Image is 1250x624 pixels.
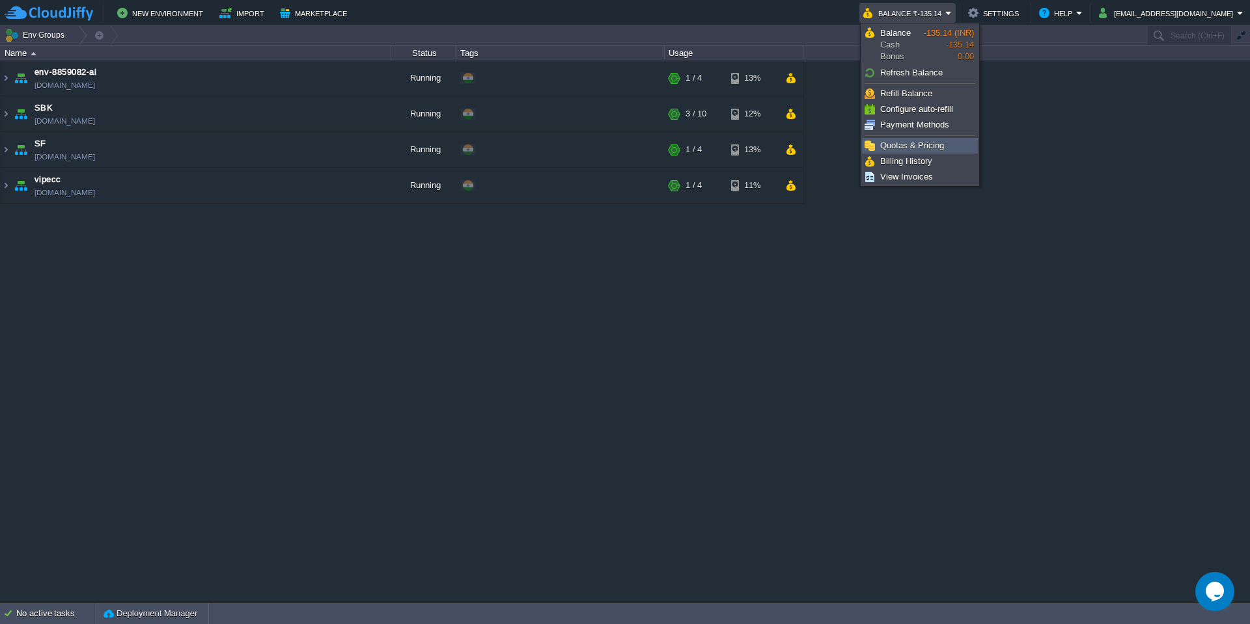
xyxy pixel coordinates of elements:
span: Payment Methods [880,120,949,129]
div: 13% [731,61,773,96]
button: Help [1039,5,1076,21]
div: Running [391,132,456,167]
a: Payment Methods [863,118,977,132]
button: Balance ₹-135.14 [863,5,945,21]
div: 11% [731,168,773,203]
a: env-8859082-ai [35,66,96,79]
img: AMDAwAAAACH5BAEAAAAALAAAAAABAAEAAAICRAEAOw== [1,132,11,167]
a: Refill Balance [863,87,977,101]
a: vipecc [35,173,61,186]
div: 1 / 4 [686,132,702,167]
div: 3 / 10 [686,96,706,131]
a: [DOMAIN_NAME] [35,79,95,92]
iframe: chat widget [1195,572,1237,611]
span: View Invoices [880,172,933,182]
span: Refresh Balance [880,68,943,77]
img: CloudJiffy [5,5,93,21]
button: Deployment Manager [104,607,197,620]
button: Import [219,5,268,21]
a: Refresh Balance [863,66,977,80]
button: Env Groups [5,26,69,44]
div: Tags [457,46,664,61]
button: Marketplace [280,5,351,21]
div: 1 / 4 [686,61,702,96]
div: Running [391,61,456,96]
img: AMDAwAAAACH5BAEAAAAALAAAAAABAAEAAAICRAEAOw== [12,96,30,131]
a: [DOMAIN_NAME] [35,186,95,199]
img: AMDAwAAAACH5BAEAAAAALAAAAAABAAEAAAICRAEAOw== [1,61,11,96]
div: Running [391,96,456,131]
button: [EMAIL_ADDRESS][DOMAIN_NAME] [1099,5,1237,21]
img: AMDAwAAAACH5BAEAAAAALAAAAAABAAEAAAICRAEAOw== [1,168,11,203]
button: Settings [968,5,1023,21]
a: Configure auto-refill [863,102,977,116]
img: AMDAwAAAACH5BAEAAAAALAAAAAABAAEAAAICRAEAOw== [12,61,30,96]
span: -135.14 (INR) [924,28,974,38]
img: AMDAwAAAACH5BAEAAAAALAAAAAABAAEAAAICRAEAOw== [12,132,30,167]
span: Refill Balance [880,88,932,98]
img: AMDAwAAAACH5BAEAAAAALAAAAAABAAEAAAICRAEAOw== [31,52,36,55]
span: Billing History [880,156,932,166]
a: SF [35,137,46,150]
div: No active tasks [16,603,98,624]
a: BalanceCashBonus-135.14 (INR)-135.140.00 [863,25,977,64]
div: 1 / 4 [686,168,702,203]
span: Quotas & Pricing [880,141,944,150]
span: -135.14 0.00 [924,28,974,61]
div: Name [1,46,391,61]
span: Configure auto-refill [880,104,953,114]
a: [DOMAIN_NAME] [35,115,95,128]
div: Usage [665,46,803,61]
span: Balance [880,28,911,38]
img: AMDAwAAAACH5BAEAAAAALAAAAAABAAEAAAICRAEAOw== [1,96,11,131]
div: 12% [731,96,773,131]
span: Cash Bonus [880,27,924,62]
a: View Invoices [863,170,977,184]
button: New Environment [117,5,207,21]
a: Billing History [863,154,977,169]
a: [DOMAIN_NAME] [35,150,95,163]
a: Quotas & Pricing [863,139,977,153]
div: Running [391,168,456,203]
a: SBK [35,102,53,115]
div: 13% [731,132,773,167]
div: Status [392,46,456,61]
img: AMDAwAAAACH5BAEAAAAALAAAAAABAAEAAAICRAEAOw== [12,168,30,203]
